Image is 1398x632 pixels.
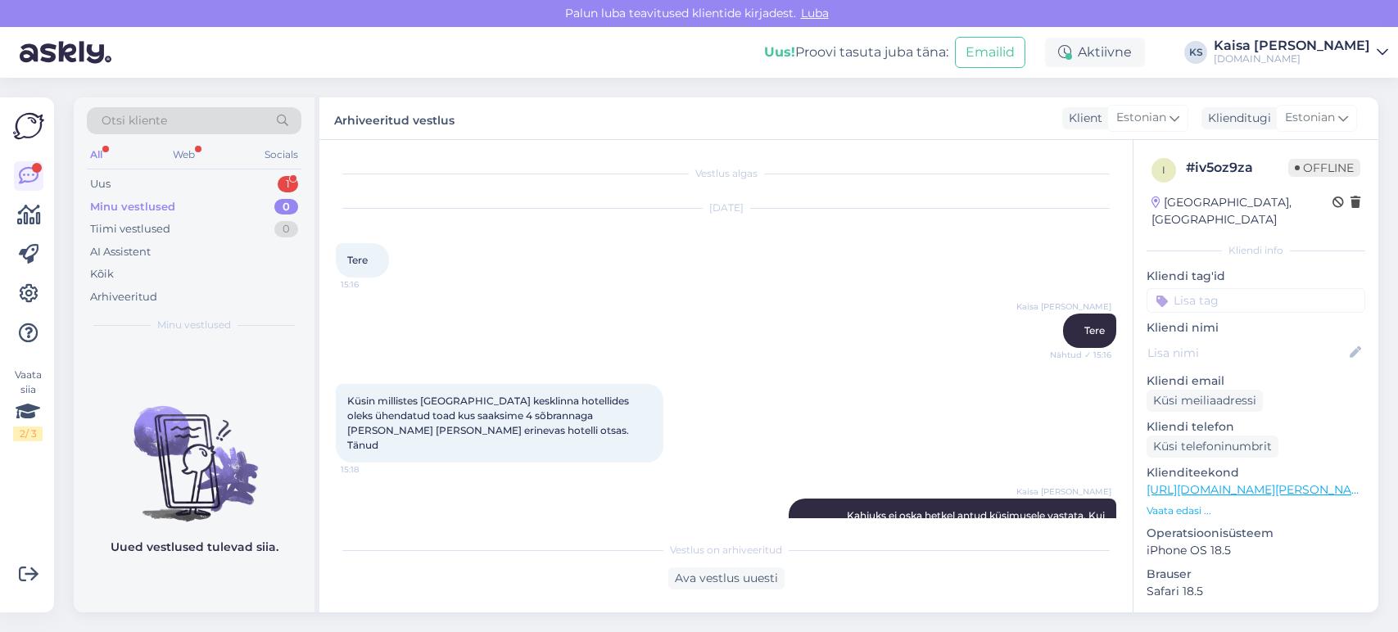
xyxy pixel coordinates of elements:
div: Klient [1062,110,1102,127]
img: Askly Logo [13,111,44,142]
p: Kliendi email [1147,372,1365,390]
div: [GEOGRAPHIC_DATA], [GEOGRAPHIC_DATA] [1151,194,1332,228]
div: Kaisa [PERSON_NAME] [1214,39,1370,52]
input: Lisa tag [1147,288,1365,313]
div: # iv5oz9za [1186,158,1288,178]
span: Vestlus on arhiveeritud [670,543,782,558]
p: Operatsioonisüsteem [1147,525,1365,542]
b: Uus! [764,44,795,60]
div: 0 [274,199,298,215]
span: Offline [1288,159,1360,177]
div: 0 [274,221,298,237]
span: Kaisa [PERSON_NAME] [1016,300,1111,313]
p: Safari 18.5 [1147,583,1365,600]
div: Minu vestlused [90,199,175,215]
span: Luba [796,6,834,20]
div: 1 [278,176,298,192]
div: Ava vestlus uuesti [668,567,785,589]
span: Otsi kliente [102,112,167,129]
div: Kõik [90,266,114,282]
p: Kliendi tag'id [1147,268,1365,285]
span: 15:16 [341,278,402,291]
div: Aktiivne [1045,38,1145,67]
div: [DOMAIN_NAME] [1214,52,1370,65]
span: Tere [1084,324,1105,336]
label: Arhiveeritud vestlus [334,107,455,129]
p: Kliendi telefon [1147,418,1365,436]
p: Kliendi nimi [1147,319,1365,336]
div: Kliendi info [1147,243,1365,258]
div: Tiimi vestlused [90,221,170,237]
span: Nähtud ✓ 15:16 [1050,349,1111,361]
span: Kaisa [PERSON_NAME] [1016,485,1111,498]
span: Estonian [1116,109,1166,127]
div: Uus [90,176,111,192]
p: Brauser [1147,566,1365,583]
input: Lisa nimi [1147,344,1346,362]
p: Klienditeekond [1147,464,1365,481]
div: Klienditugi [1201,110,1271,127]
div: Küsi meiliaadressi [1147,390,1263,412]
div: Arhiveeritud [90,289,157,305]
div: Socials [261,144,301,165]
p: Vaata edasi ... [1147,503,1365,518]
div: Web [170,144,198,165]
span: 15:18 [341,463,402,476]
div: AI Assistent [90,244,151,260]
div: 2 / 3 [13,427,43,441]
p: Uued vestlused tulevad siia. [111,539,278,556]
div: Vaata siia [13,368,43,441]
span: Kahjuks ei oska hetkel antud küsimusele vastata. Kui täpsustaksite kuupäevi ning tooksite välja, ... [814,509,1107,551]
div: Proovi tasuta juba täna: [764,43,948,62]
span: i [1162,164,1165,176]
img: No chats [74,377,314,524]
span: Minu vestlused [157,318,231,332]
span: Tere [347,254,368,266]
div: Vestlus algas [336,166,1116,181]
button: Emailid [955,37,1025,68]
div: All [87,144,106,165]
span: Küsin millistes [GEOGRAPHIC_DATA] kesklinna hotellides oleks ühendatud toad kus saaksime 4 sõbran... [347,395,631,451]
div: [DATE] [336,201,1116,215]
p: iPhone OS 18.5 [1147,542,1365,559]
a: Kaisa [PERSON_NAME][DOMAIN_NAME] [1214,39,1388,65]
span: Estonian [1285,109,1335,127]
div: KS [1184,41,1207,64]
div: Küsi telefoninumbrit [1147,436,1278,458]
